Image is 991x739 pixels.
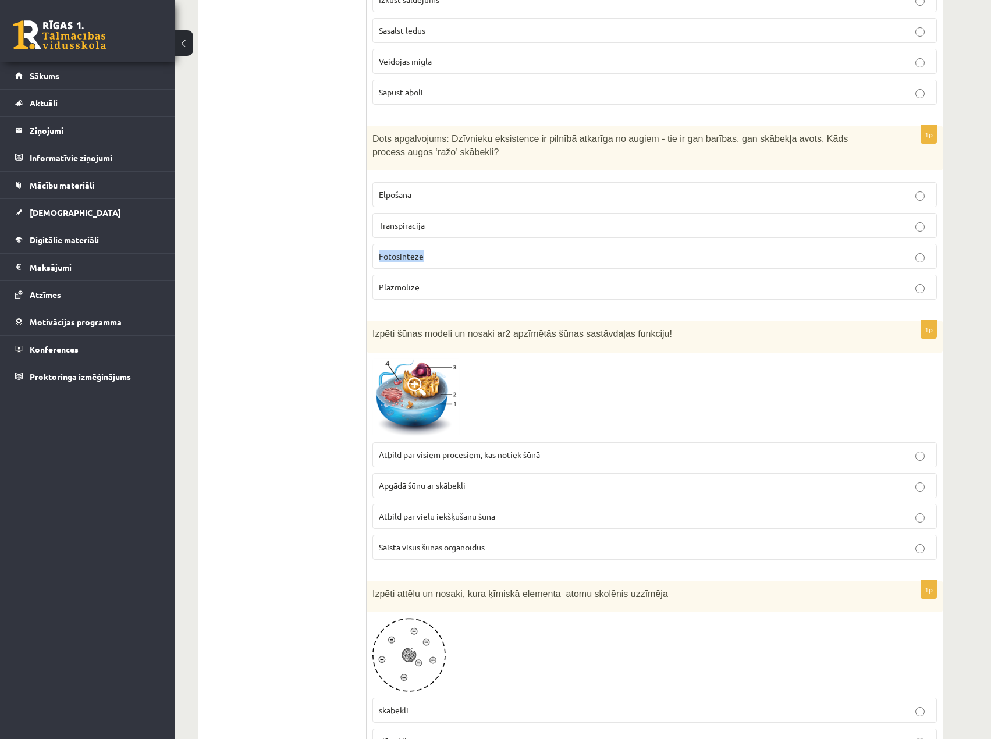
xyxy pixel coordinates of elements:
a: Motivācijas programma [15,308,160,335]
span: Motivācijas programma [30,317,122,327]
span: Apgādā šūnu ar skābekli [379,480,466,491]
span: 2 apzīmētās šūnas sastāvdaļas funkciju! [506,329,672,339]
a: Sākums [15,62,160,89]
a: Proktoringa izmēģinājums [15,363,160,390]
input: Atbild par vielu iekšķušanu šūnā [915,513,925,523]
input: Saista visus šūnas organoīdus [915,544,925,553]
legend: Ziņojumi [30,117,160,144]
legend: Maksājumi [30,254,160,280]
span: Veidojas migla [379,56,432,66]
a: Atzīmes [15,281,160,308]
input: skābekli [915,707,925,716]
input: Sasalst ledus [915,27,925,37]
span: Atbild par vielu iekšķušanu šūnā [379,511,495,521]
input: Fotosintēze [915,253,925,262]
p: 1p [921,580,937,599]
a: Mācību materiāli [15,172,160,198]
p: 1p [921,320,937,339]
input: Sapūst āboli [915,89,925,98]
span: skābekli [379,705,409,715]
img: 1.png [372,358,460,436]
span: Konferences [30,344,79,354]
a: Konferences [15,336,160,363]
input: Atbild par visiem procesiem, kas notiek šūnā [915,452,925,461]
legend: Informatīvie ziņojumi [30,144,160,171]
a: Maksājumi [15,254,160,280]
input: Transpirācija [915,222,925,232]
a: Informatīvie ziņojumi [15,144,160,171]
span: Izpēti attēlu un nosaki, kura ķīmiskā elementa atomu skolēnis uzzīmēja [372,589,668,599]
span: Dots apgalvojums: Dzīvnieku eksistence ir pilnībā atkarīga no augiem - tie ir gan barības, gan sk... [372,134,848,157]
input: Plazmolīze [915,284,925,293]
a: [DEMOGRAPHIC_DATA] [15,199,160,226]
a: Rīgas 1. Tālmācības vidusskola [13,20,106,49]
input: Elpošana [915,191,925,201]
span: Aktuāli [30,98,58,108]
span: Plazmolīze [379,282,420,292]
span: [DEMOGRAPHIC_DATA] [30,207,121,218]
span: Elpošana [379,189,411,200]
span: Fotosintēze [379,251,424,261]
input: Apgādā šūnu ar skābekli [915,482,925,492]
span: Saista visus šūnas organoīdus [379,542,485,552]
a: Aktuāli [15,90,160,116]
span: Sapūst āboli [379,87,423,97]
span: Atbild par visiem procesiem, kas notiek šūnā [379,449,540,460]
span: Transpirācija [379,220,425,230]
span: Izpēti šūnas modeli un nosaki ar [372,329,506,339]
a: Digitālie materiāli [15,226,160,253]
span: Sasalst ledus [379,25,425,35]
span: Atzīmes [30,289,61,300]
span: Digitālie materiāli [30,235,99,245]
p: 1p [921,125,937,144]
span: Proktoringa izmēģinājums [30,371,131,382]
input: Veidojas migla [915,58,925,67]
img: 1.png [372,618,446,692]
a: Ziņojumi [15,117,160,144]
span: Mācību materiāli [30,180,94,190]
span: Sākums [30,70,59,81]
